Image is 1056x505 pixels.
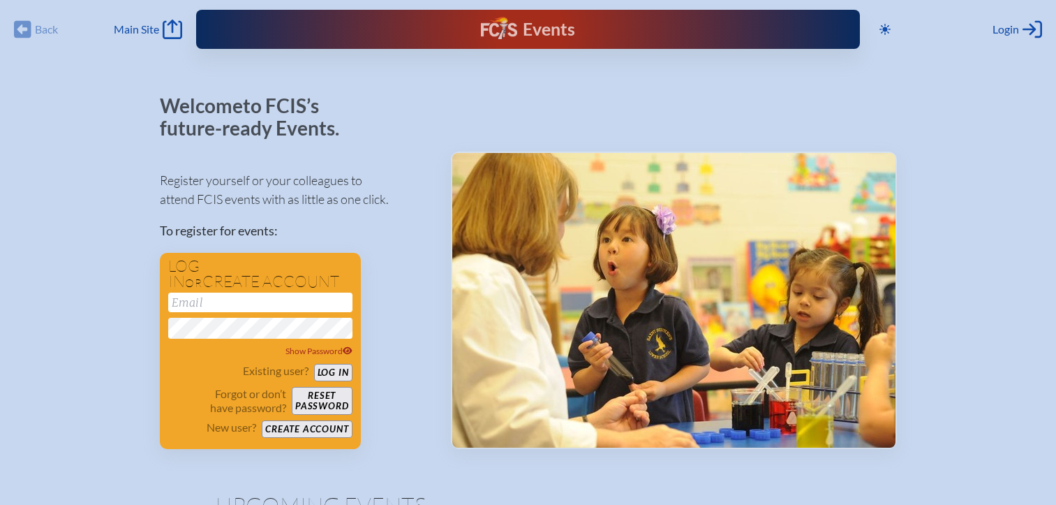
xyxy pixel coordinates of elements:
[285,346,352,356] span: Show Password
[207,420,256,434] p: New user?
[114,20,182,39] a: Main Site
[452,153,895,448] img: Events
[292,387,352,415] button: Resetpassword
[262,420,352,438] button: Create account
[160,95,355,139] p: Welcome to FCIS’s future-ready Events.
[168,293,352,312] input: Email
[243,364,308,378] p: Existing user?
[160,171,429,209] p: Register yourself or your colleagues to attend FCIS events with as little as one click.
[385,17,671,42] div: FCIS Events — Future ready
[314,364,352,381] button: Log in
[992,22,1019,36] span: Login
[168,258,352,290] h1: Log in create account
[160,221,429,240] p: To register for events:
[114,22,159,36] span: Main Site
[168,387,287,415] p: Forgot or don’t have password?
[185,276,202,290] span: or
